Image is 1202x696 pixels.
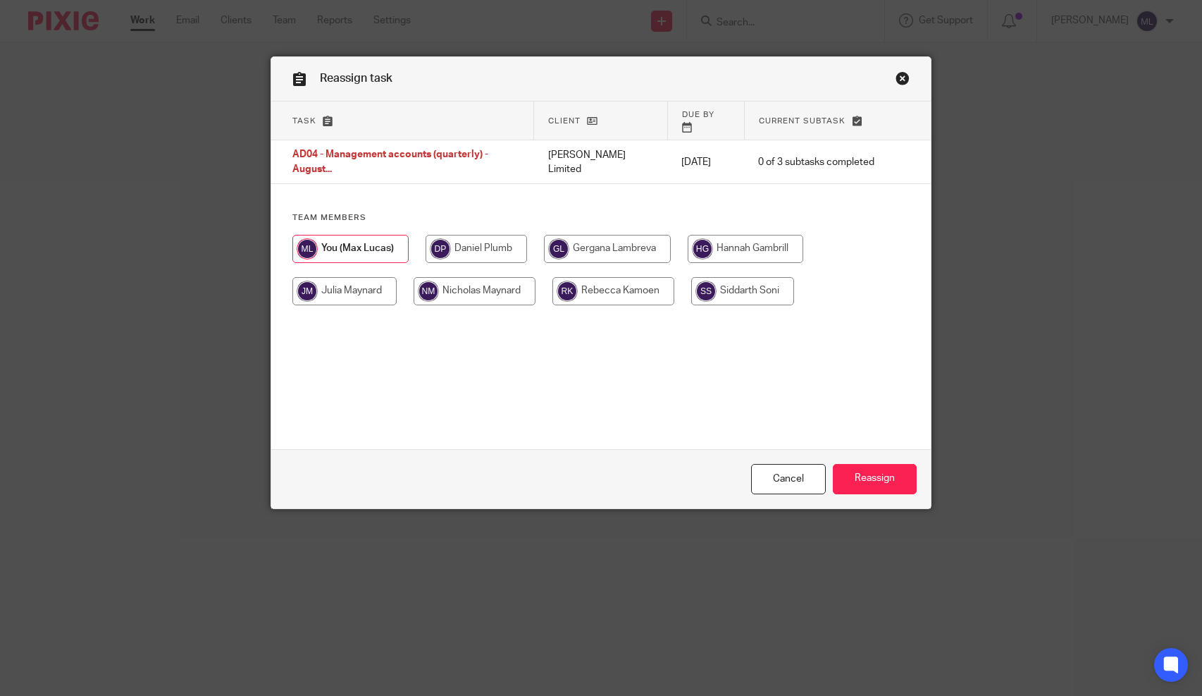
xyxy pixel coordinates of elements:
[896,71,910,90] a: Close this dialog window
[682,111,714,118] span: Due by
[751,464,826,494] a: Close this dialog window
[320,73,392,84] span: Reassign task
[833,464,917,494] input: Reassign
[548,148,653,177] p: [PERSON_NAME] Limited
[292,212,910,224] h4: Team members
[759,117,845,125] span: Current subtask
[292,117,316,125] span: Task
[744,140,888,184] td: 0 of 3 subtasks completed
[681,155,730,169] p: [DATE]
[292,150,488,175] span: AD04 - Management accounts (quarterly) - August...
[548,117,581,125] span: Client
